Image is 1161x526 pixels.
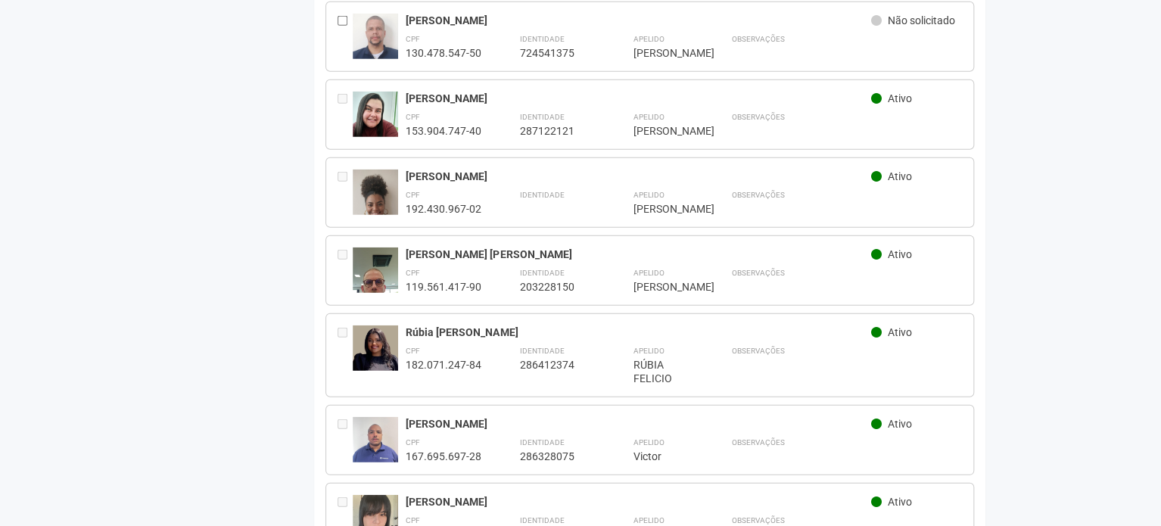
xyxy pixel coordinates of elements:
[406,124,481,138] div: 153.904.747-40
[406,92,871,105] div: [PERSON_NAME]
[338,247,353,294] div: Entre em contato com a Aministração para solicitar o cancelamento ou 2a via
[406,247,871,261] div: [PERSON_NAME] [PERSON_NAME]
[633,124,693,138] div: [PERSON_NAME]
[519,516,564,524] strong: Identidade
[519,35,564,43] strong: Identidade
[888,92,912,104] span: Ativo
[731,191,784,199] strong: Observações
[406,325,871,339] div: Rúbia [PERSON_NAME]
[353,325,398,378] img: user.jpg
[353,14,398,70] img: user.jpg
[731,516,784,524] strong: Observações
[633,269,664,277] strong: Apelido
[353,417,398,465] img: user.jpg
[338,417,353,463] div: Entre em contato com a Aministração para solicitar o cancelamento ou 2a via
[731,113,784,121] strong: Observações
[338,325,353,385] div: Entre em contato com a Aministração para solicitar o cancelamento ou 2a via
[519,269,564,277] strong: Identidade
[519,358,595,372] div: 286412374
[406,516,420,524] strong: CPF
[731,347,784,355] strong: Observações
[519,347,564,355] strong: Identidade
[519,191,564,199] strong: Identidade
[406,358,481,372] div: 182.071.247-84
[731,269,784,277] strong: Observações
[519,438,564,447] strong: Identidade
[888,170,912,182] span: Ativo
[353,247,398,328] img: user.jpg
[633,438,664,447] strong: Apelido
[406,14,871,27] div: [PERSON_NAME]
[406,269,420,277] strong: CPF
[633,450,693,463] div: Victor
[406,35,420,43] strong: CPF
[633,347,664,355] strong: Apelido
[633,202,693,216] div: [PERSON_NAME]
[406,417,871,431] div: [PERSON_NAME]
[633,280,693,294] div: [PERSON_NAME]
[406,347,420,355] strong: CPF
[888,14,955,26] span: Não solicitado
[519,113,564,121] strong: Identidade
[633,46,693,60] div: [PERSON_NAME]
[888,418,912,430] span: Ativo
[633,358,693,385] div: RÚBIA FELICIO
[633,113,664,121] strong: Apelido
[633,516,664,524] strong: Apelido
[406,46,481,60] div: 130.478.547-50
[406,495,871,509] div: [PERSON_NAME]
[406,202,481,216] div: 192.430.967-02
[888,248,912,260] span: Ativo
[406,170,871,183] div: [PERSON_NAME]
[731,438,784,447] strong: Observações
[519,450,595,463] div: 286328075
[406,113,420,121] strong: CPF
[338,170,353,216] div: Entre em contato com a Aministração para solicitar o cancelamento ou 2a via
[519,280,595,294] div: 203228150
[353,92,398,152] img: user.jpg
[633,191,664,199] strong: Apelido
[353,170,398,251] img: user.jpg
[406,280,481,294] div: 119.561.417-90
[519,124,595,138] div: 287122121
[888,326,912,338] span: Ativo
[406,191,420,199] strong: CPF
[633,35,664,43] strong: Apelido
[406,438,420,447] strong: CPF
[338,92,353,138] div: Entre em contato com a Aministração para solicitar o cancelamento ou 2a via
[731,35,784,43] strong: Observações
[888,496,912,508] span: Ativo
[519,46,595,60] div: 724541375
[406,450,481,463] div: 167.695.697-28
